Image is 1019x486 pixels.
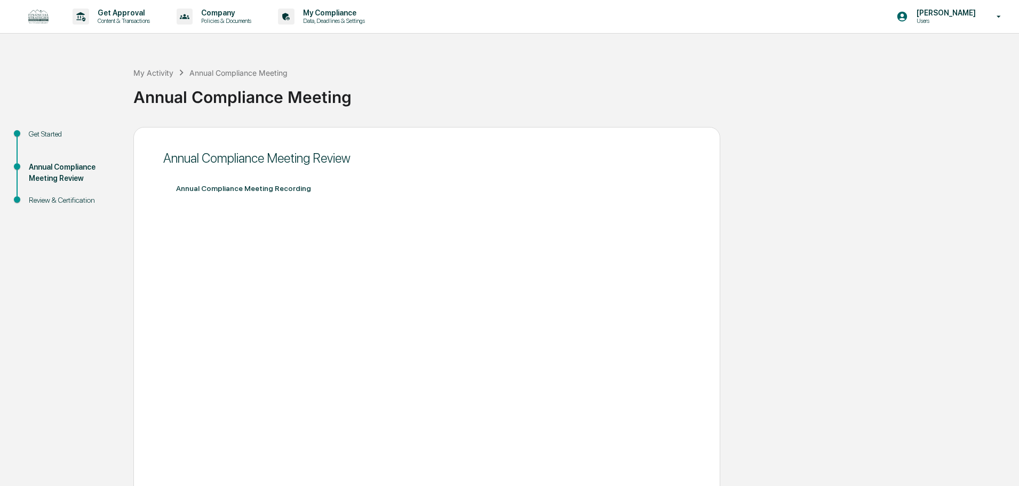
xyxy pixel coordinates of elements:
[193,17,257,25] p: Policies & Documents
[133,79,1014,107] div: Annual Compliance Meeting
[176,197,678,479] iframe: Vimeo video player
[29,129,116,140] div: Get Started
[29,195,116,206] div: Review & Certification
[908,17,981,25] p: Users
[89,9,155,17] p: Get Approval
[89,17,155,25] p: Content & Transactions
[294,17,370,25] p: Data, Deadlines & Settings
[176,184,678,193] div: Annual Compliance Meeting Recording
[294,9,370,17] p: My Compliance
[189,68,288,77] div: Annual Compliance Meeting
[985,451,1014,480] iframe: Open customer support
[193,9,257,17] p: Company
[29,162,116,184] div: Annual Compliance Meeting Review
[26,7,51,27] img: logo
[163,150,690,166] div: Annual Compliance Meeting Review
[908,9,981,17] p: [PERSON_NAME]
[133,68,173,77] div: My Activity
